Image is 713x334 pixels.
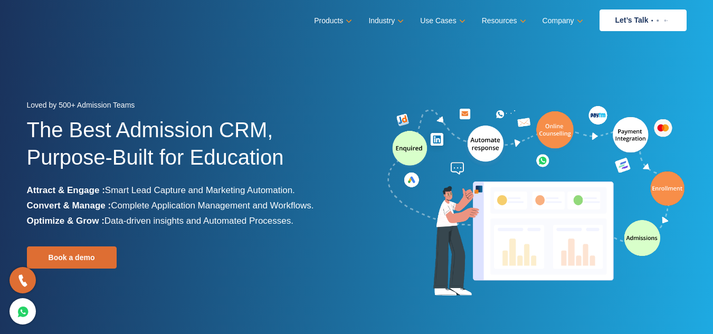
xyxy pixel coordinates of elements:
a: Let’s Talk [600,9,687,31]
img: admission-software-home-page-header [386,103,687,300]
span: Data-driven insights and Automated Processes. [104,216,293,226]
a: Industry [368,13,402,28]
b: Optimize & Grow : [27,216,104,226]
a: Company [543,13,581,28]
h1: The Best Admission CRM, Purpose-Built for Education [27,116,349,183]
span: Smart Lead Capture and Marketing Automation. [105,185,295,195]
b: Convert & Manage : [27,201,111,211]
a: Book a demo [27,246,117,269]
a: Resources [482,13,524,28]
a: Use Cases [420,13,463,28]
b: Attract & Engage : [27,185,105,195]
span: Complete Application Management and Workflows. [111,201,313,211]
div: Loved by 500+ Admission Teams [27,98,349,116]
a: Products [314,13,350,28]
